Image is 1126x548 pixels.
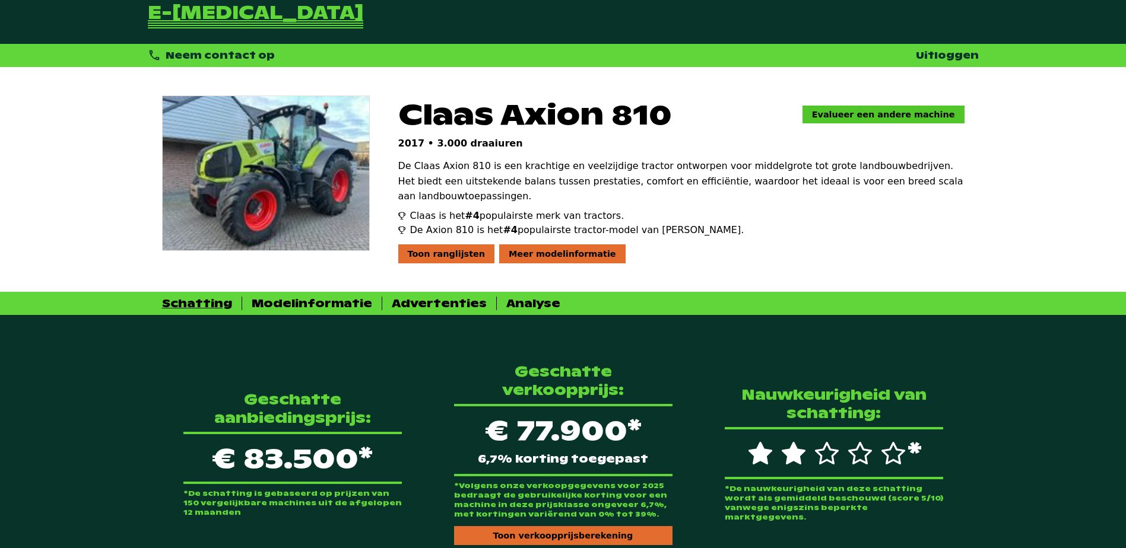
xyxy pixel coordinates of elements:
[148,49,275,62] div: Neem contact op
[454,481,673,519] p: *Volgens onze verkoopgegevens voor 2025 bedraagt de gebruikelijke korting voor een machine in dez...
[503,224,518,235] span: #4
[163,96,369,250] img: Claas Axion 810 CMATIC
[725,484,943,522] p: *De nauwkeurigheid van deze schatting wordt als gemiddeld beschouwd (score 5/10) vanwege enigszin...
[454,526,673,545] div: Toon verkoopprijsberekening
[162,297,232,310] div: Schatting
[183,489,402,517] p: *De schatting is gebaseerd op prijzen van 150 vergelijkbare machines uit de afgelopen 12 maanden
[506,297,560,310] div: Analyse
[252,297,372,310] div: Modelinformatie
[454,404,673,476] div: € 77.900*
[454,362,673,399] p: Geschatte verkoopprijs:
[410,209,624,223] span: Claas is het populairste merk van tractors.
[398,158,965,204] p: De Claas Axion 810 is een krachtige en veelzijdige tractor ontworpen voor middelgrote tot grote l...
[392,297,487,310] div: Advertenties
[499,244,626,263] div: Meer modelinformatie
[148,5,363,30] a: Terug naar de startpagina
[398,138,965,149] p: 2017 • 3.000 draaiuren
[398,95,672,133] span: Claas Axion 810
[183,390,402,427] p: Geschatte aanbiedingsprijs:
[166,49,275,62] span: Neem contact op
[478,454,648,464] span: 6,7% korting toegepast
[916,49,979,62] a: Uitloggen
[725,385,943,422] p: Nauwkeurigheid van schatting:
[183,432,402,484] p: € 83.500*
[465,210,480,221] span: #4
[410,223,744,237] span: De Axion 810 is het populairste tractor-model van [PERSON_NAME].
[398,244,495,263] div: Toon ranglijsten
[803,106,965,123] a: Evalueer een andere machine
